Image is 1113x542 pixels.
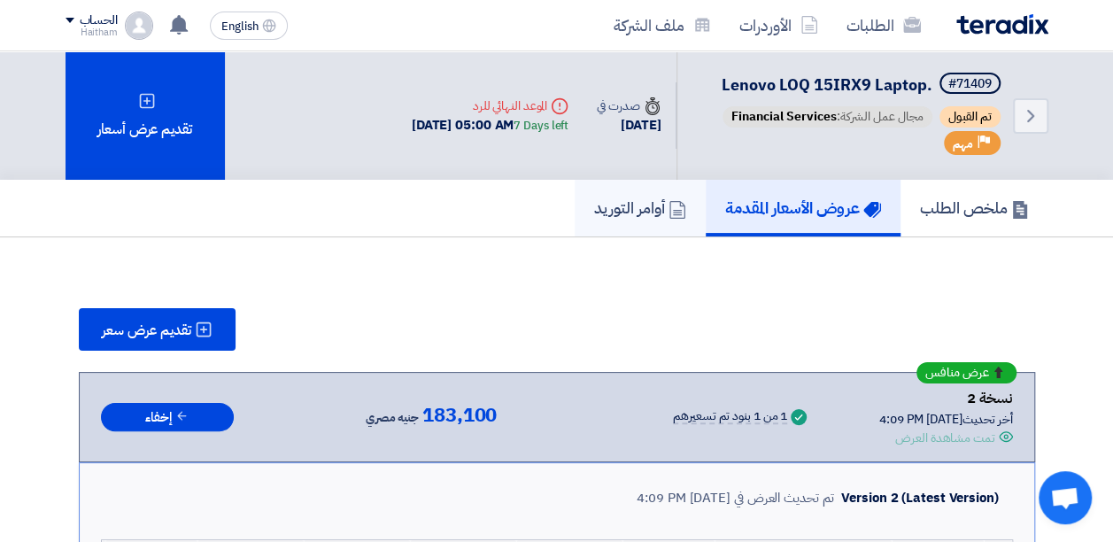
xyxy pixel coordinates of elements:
[66,51,225,180] div: تقديم عرض أسعار
[412,97,568,115] div: الموعد النهائي للرد
[879,387,1013,410] div: نسخة 2
[879,410,1013,429] div: أخر تحديث [DATE] 4:09 PM
[575,180,706,236] a: أوامر التوريد
[221,20,259,33] span: English
[1039,471,1092,524] div: Open chat
[125,12,153,40] img: profile_test.png
[597,115,661,135] div: [DATE]
[637,488,834,508] div: تم تحديث العرض في [DATE] 4:09 PM
[920,197,1029,218] h5: ملخص الطلب
[953,135,973,152] span: مهم
[939,106,1001,128] span: تم القبول
[725,4,832,46] a: الأوردرات
[79,308,236,351] button: تقديم عرض سعر
[956,14,1048,35] img: Teradix logo
[731,107,837,126] span: Financial Services
[101,403,234,432] button: إخفاء
[900,180,1048,236] a: ملخص الطلب
[422,405,497,426] span: 183,100
[832,4,935,46] a: الطلبات
[514,117,568,135] div: 7 Days left
[722,73,932,97] span: Lenovo LOQ 15IRX9 Laptop.
[66,27,118,37] div: Haitham
[366,407,419,429] span: جنيه مصري
[723,106,932,128] span: مجال عمل الشركة:
[895,429,994,447] div: تمت مشاهدة العرض
[719,73,1004,97] h5: Lenovo LOQ 15IRX9 Laptop.
[80,13,118,28] div: الحساب
[706,180,900,236] a: عروض الأسعار المقدمة
[597,97,661,115] div: صدرت في
[725,197,881,218] h5: عروض الأسعار المقدمة
[599,4,725,46] a: ملف الشركة
[594,197,686,218] h5: أوامر التوريد
[948,78,992,90] div: #71409
[412,115,568,135] div: [DATE] 05:00 AM
[841,488,998,508] div: Version 2 (Latest Version)
[925,367,989,379] span: عرض منافس
[102,323,191,337] span: تقديم عرض سعر
[673,410,787,424] div: 1 من 1 بنود تم تسعيرهم
[210,12,288,40] button: English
